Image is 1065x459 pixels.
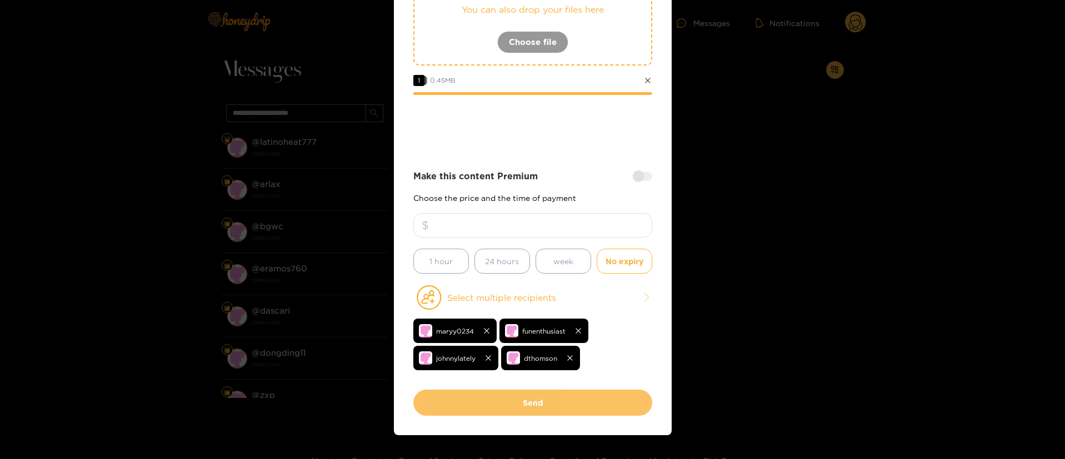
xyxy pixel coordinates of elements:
strong: Make this content Premium [413,170,538,183]
img: no-avatar.png [419,351,432,365]
span: maryy0234 [436,325,474,337]
button: Choose file [497,31,568,53]
button: week [536,249,591,274]
span: week [553,255,573,268]
img: no-avatar.png [507,351,520,365]
button: Send [413,390,652,416]
span: No expiry [606,255,643,268]
span: 1 [413,75,424,86]
button: No expiry [597,249,652,274]
img: no-avatar.png [505,324,518,337]
p: Choose the price and the time of payment [413,194,652,202]
p: You can also drop your files here [437,3,629,16]
span: johnnylately [436,352,476,365]
span: dthomson [524,352,557,365]
img: no-avatar.png [419,324,432,337]
span: 0.45 MB [430,77,456,84]
button: Select multiple recipients [413,285,652,310]
span: funenthusiast [522,325,566,337]
button: 1 hour [413,249,469,274]
span: 24 hours [485,255,519,268]
button: 24 hours [474,249,530,274]
span: 1 hour [429,255,453,268]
